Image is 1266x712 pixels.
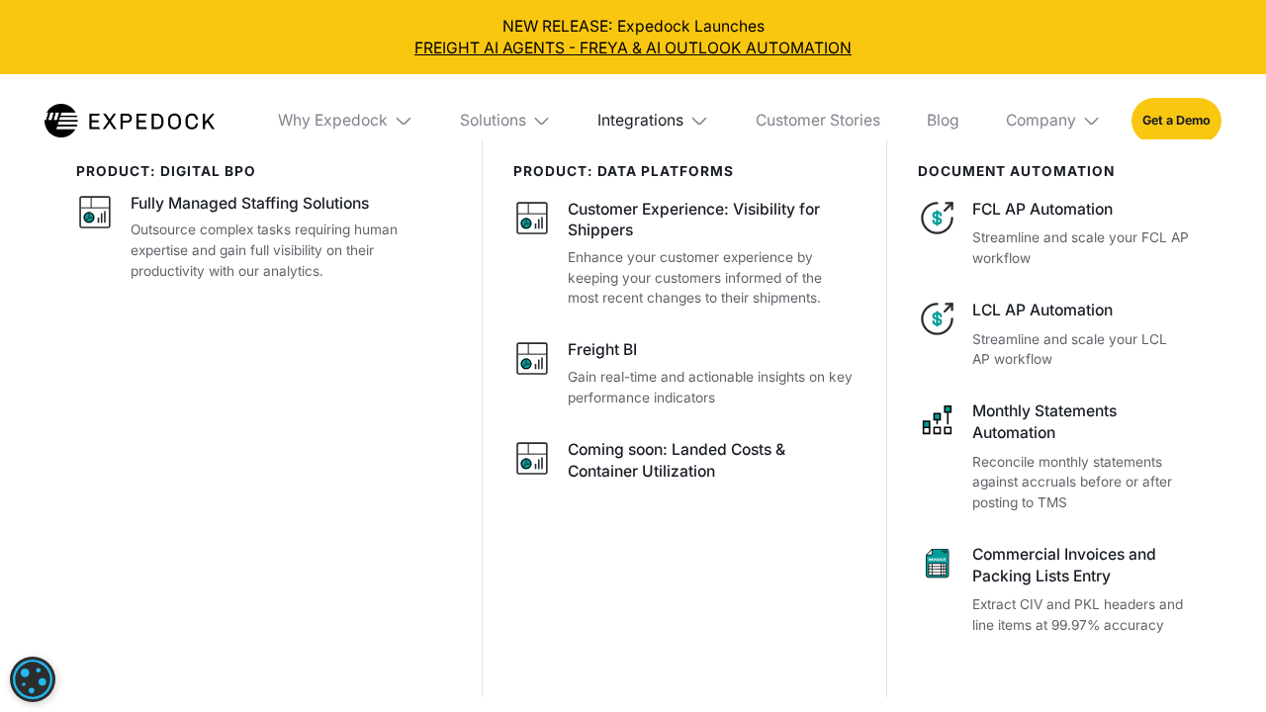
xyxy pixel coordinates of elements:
div: FCL AP Automation [972,199,1190,221]
p: Extract CIV and PKL headers and line items at 99.97% accuracy [972,594,1190,635]
div: Commercial Invoices and Packing Lists Entry [972,544,1190,587]
a: FCL AP AutomationStreamline and scale your FCL AP workflow [918,199,1190,269]
a: FREIGHT AI AGENTS - FREYA & AI OUTLOOK AUTOMATION [16,38,1251,59]
div: Integrations [582,74,724,167]
div: Company [990,74,1117,167]
div: Coming soon: Landed Costs & Container Utilization [568,439,856,483]
a: Get a Demo [1131,98,1221,142]
p: Streamline and scale your FCL AP workflow [972,227,1190,268]
a: Coming soon: Landed Costs & Container Utilization [513,439,856,489]
div: Freight BI [568,339,637,361]
div: Why Expedock [262,74,428,167]
a: Customer Experience: Visibility for ShippersEnhance your customer experience by keeping your cust... [513,199,856,309]
p: Reconcile monthly statements against accruals before or after posting to TMS [972,452,1190,513]
div: Company [1006,111,1076,131]
div: Integrations [597,111,683,131]
p: Gain real-time and actionable insights on key performance indicators [568,367,856,407]
div: document automation [918,163,1190,179]
a: Monthly Statements AutomationReconcile monthly statements against accruals before or after postin... [918,400,1190,512]
div: Solutions [460,111,526,131]
a: Commercial Invoices and Packing Lists EntryExtract CIV and PKL headers and line items at 99.97% a... [918,544,1190,636]
div: product: digital bpo [76,163,450,179]
div: Why Expedock [278,111,388,131]
a: LCL AP AutomationStreamline and scale your LCL AP workflow [918,300,1190,370]
iframe: Chat Widget [1167,617,1266,712]
a: Blog [911,74,974,167]
div: Monthly Statements Automation [972,400,1190,444]
div: NEW RELEASE: Expedock Launches [16,16,1251,59]
p: Enhance your customer experience by keeping your customers informed of the most recent changes to... [568,247,856,309]
div: Solutions [444,74,567,167]
div: Customer Experience: Visibility for Shippers [568,199,856,242]
a: Freight BIGain real-time and actionable insights on key performance indicators [513,339,856,407]
p: Streamline and scale your LCL AP workflow [972,329,1190,370]
a: Customer Stories [740,74,895,167]
div: PRODUCT: data platforms [513,163,856,179]
a: Fully Managed Staffing SolutionsOutsource complex tasks requiring human expertise and gain full v... [76,193,450,282]
div: Fully Managed Staffing Solutions [131,193,369,215]
div: LCL AP Automation [972,300,1190,321]
p: Outsource complex tasks requiring human expertise and gain full visibility on their productivity ... [131,220,450,281]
